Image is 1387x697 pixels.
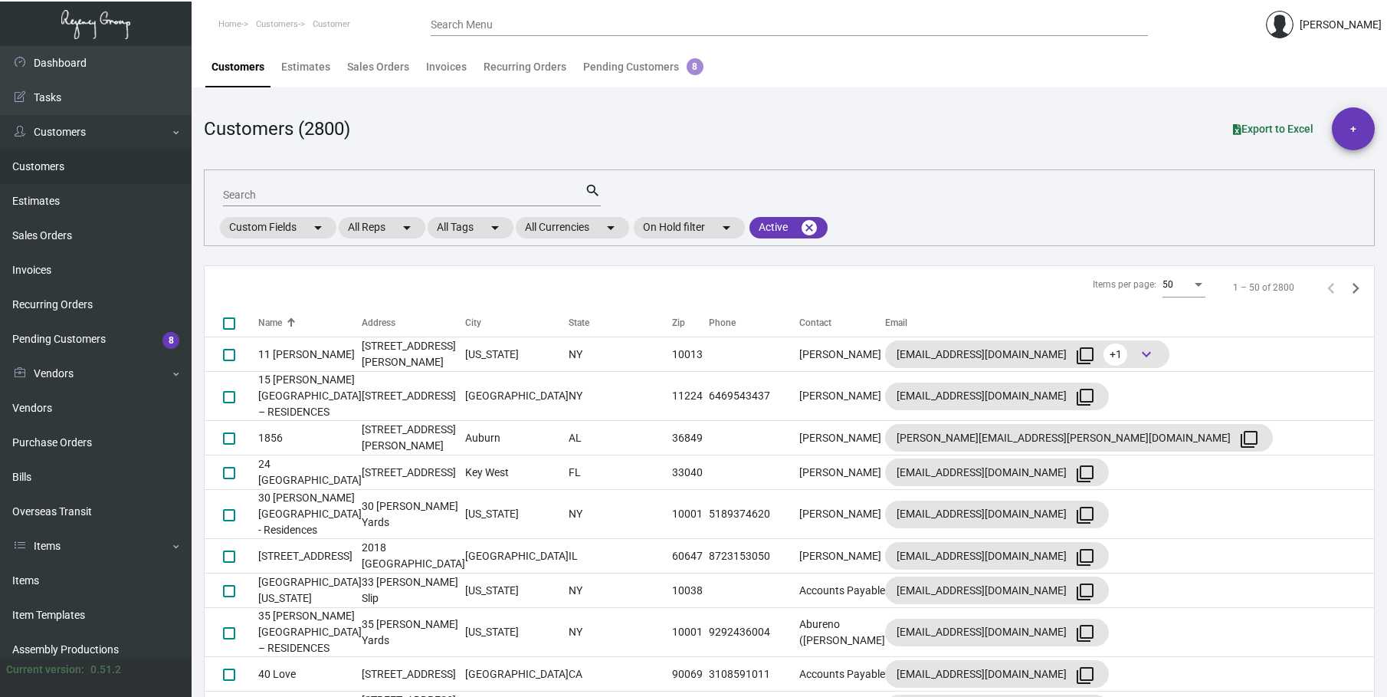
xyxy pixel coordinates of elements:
[1162,279,1173,290] span: 50
[362,421,465,455] td: [STREET_ADDRESS][PERSON_NAME]
[218,19,241,29] span: Home
[709,490,799,539] td: 5189374620
[1266,11,1294,38] img: admin@bootstrapmaster.com
[709,539,799,574] td: 8723153050
[569,316,672,330] div: State
[799,490,885,539] td: [PERSON_NAME]
[709,372,799,421] td: 6469543437
[709,316,799,330] div: Phone
[281,59,330,75] div: Estimates
[258,539,362,574] td: [STREET_ADDRESS]
[897,460,1097,485] div: [EMAIL_ADDRESS][DOMAIN_NAME]
[256,19,298,29] span: Customers
[309,219,327,237] mat-icon: arrow_drop_down
[799,372,885,421] td: [PERSON_NAME]
[569,657,672,692] td: CA
[569,455,672,490] td: FL
[465,608,569,657] td: [US_STATE]
[634,217,745,238] mat-chip: On Hold filter
[583,59,703,75] div: Pending Customers
[362,337,465,372] td: [STREET_ADDRESS][PERSON_NAME]
[1233,123,1313,135] span: Export to Excel
[465,337,569,372] td: [US_STATE]
[362,574,465,608] td: 33 [PERSON_NAME] Slip
[799,574,885,608] td: Accounts Payable
[398,219,416,237] mat-icon: arrow_drop_down
[672,608,709,657] td: 10001
[800,219,818,237] mat-icon: cancel
[465,316,569,330] div: City
[258,455,362,490] td: 24 [GEOGRAPHIC_DATA]
[897,342,1158,367] div: [EMAIL_ADDRESS][DOMAIN_NAME]
[1076,347,1094,365] mat-icon: filter_none
[258,337,362,372] td: 11 [PERSON_NAME]
[484,59,566,75] div: Recurring Orders
[258,608,362,657] td: 35 [PERSON_NAME][GEOGRAPHIC_DATA] – RESIDENCES
[672,316,685,330] div: Zip
[1076,465,1094,483] mat-icon: filter_none
[709,608,799,657] td: 9292436004
[465,421,569,455] td: Auburn
[1240,430,1258,449] mat-icon: filter_none
[602,219,620,237] mat-icon: arrow_drop_down
[1319,275,1343,300] button: Previous page
[897,662,1097,686] div: [EMAIL_ADDRESS][DOMAIN_NAME]
[313,19,350,29] span: Customer
[428,217,513,238] mat-chip: All Tags
[799,608,885,657] td: Abureno ([PERSON_NAME]
[516,217,629,238] mat-chip: All Currencies
[220,217,336,238] mat-chip: Custom Fields
[672,316,709,330] div: Zip
[897,544,1097,568] div: [EMAIL_ADDRESS][DOMAIN_NAME]
[258,574,362,608] td: [GEOGRAPHIC_DATA] [US_STATE]
[1076,666,1094,685] mat-icon: filter_none
[347,59,409,75] div: Sales Orders
[258,657,362,692] td: 40 Love
[362,608,465,657] td: 35 [PERSON_NAME] Yards
[799,337,885,372] td: [PERSON_NAME]
[717,219,736,237] mat-icon: arrow_drop_down
[672,539,709,574] td: 60647
[1093,278,1156,291] div: Items per page:
[1300,17,1382,33] div: [PERSON_NAME]
[1343,275,1368,300] button: Next page
[569,421,672,455] td: AL
[585,182,601,200] mat-icon: search
[709,657,799,692] td: 3108591011
[1076,583,1094,601] mat-icon: filter_none
[258,316,282,330] div: Name
[672,657,709,692] td: 90069
[799,316,885,330] div: Contact
[799,455,885,490] td: [PERSON_NAME]
[897,502,1097,527] div: [EMAIL_ADDRESS][DOMAIN_NAME]
[6,662,84,678] div: Current version:
[1076,388,1094,406] mat-icon: filter_none
[465,490,569,539] td: [US_STATE]
[569,316,589,330] div: State
[799,539,885,574] td: [PERSON_NAME]
[362,316,395,330] div: Address
[465,574,569,608] td: [US_STATE]
[672,574,709,608] td: 10038
[799,316,831,330] div: Contact
[1103,344,1127,366] span: +1
[897,384,1097,409] div: [EMAIL_ADDRESS][DOMAIN_NAME]
[362,372,465,421] td: [STREET_ADDRESS]
[709,316,736,330] div: Phone
[362,657,465,692] td: [STREET_ADDRESS]
[362,455,465,490] td: [STREET_ADDRESS]
[897,578,1097,603] div: [EMAIL_ADDRESS][DOMAIN_NAME]
[258,421,362,455] td: 1856
[569,372,672,421] td: NY
[672,490,709,539] td: 10001
[569,490,672,539] td: NY
[362,316,465,330] div: Address
[672,337,709,372] td: 10013
[672,421,709,455] td: 36849
[465,316,481,330] div: City
[1076,506,1094,524] mat-icon: filter_none
[672,455,709,490] td: 33040
[897,620,1097,645] div: [EMAIL_ADDRESS][DOMAIN_NAME]
[339,217,425,238] mat-chip: All Reps
[1332,107,1375,150] button: +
